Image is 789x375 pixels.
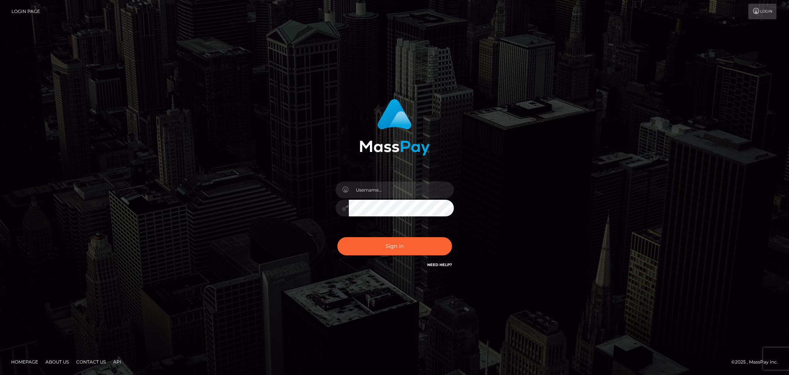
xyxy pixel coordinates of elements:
a: Login [748,4,776,19]
a: Homepage [8,356,41,368]
a: About Us [43,356,72,368]
a: Contact Us [73,356,109,368]
a: Need Help? [427,262,452,267]
img: MassPay Login [360,99,430,156]
button: Sign in [337,237,452,255]
a: Login Page [11,4,40,19]
a: API [110,356,124,368]
input: Username... [349,182,454,198]
div: © 2025 , MassPay Inc. [731,358,783,366]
